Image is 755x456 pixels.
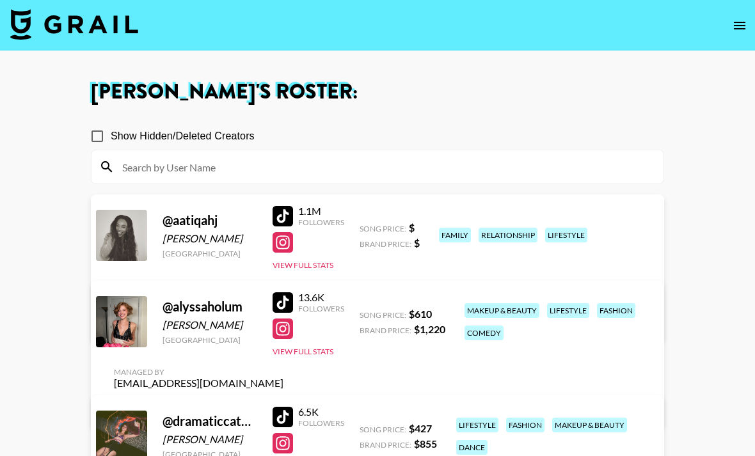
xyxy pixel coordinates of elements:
div: 6.5K [298,405,344,418]
div: Followers [298,217,344,227]
div: @ alyssaholum [163,299,257,315]
div: comedy [465,326,504,340]
div: [PERSON_NAME] [163,318,257,331]
strong: $ [409,221,415,233]
input: Search by User Name [115,157,656,177]
div: dance [456,440,488,455]
div: Followers [298,304,344,313]
div: relationship [479,228,537,242]
div: lifestyle [456,418,498,432]
span: Brand Price: [360,440,411,450]
button: View Full Stats [273,347,333,356]
strong: $ 427 [409,422,432,434]
div: @ aatiqahj [163,212,257,228]
span: Brand Price: [360,239,411,249]
span: Brand Price: [360,326,411,335]
div: Followers [298,418,344,428]
div: [GEOGRAPHIC_DATA] [163,249,257,258]
div: makeup & beauty [465,303,539,318]
h1: [PERSON_NAME] 's Roster: [91,82,664,102]
div: 1.1M [298,205,344,217]
strong: $ 1,220 [414,323,445,335]
div: 13.6K [298,291,344,304]
div: fashion [597,303,635,318]
div: [PERSON_NAME] [163,433,257,446]
strong: $ [414,237,420,249]
div: [PERSON_NAME] [163,232,257,245]
button: open drawer [727,13,752,38]
div: fashion [506,418,544,432]
div: [EMAIL_ADDRESS][DOMAIN_NAME] [114,377,283,389]
button: View Full Stats [273,260,333,270]
div: @ dramaticcatmom [163,413,257,429]
div: [GEOGRAPHIC_DATA] [163,335,257,345]
div: Managed By [114,367,283,377]
div: family [439,228,471,242]
span: Song Price: [360,425,406,434]
div: lifestyle [545,228,587,242]
span: Song Price: [360,310,406,320]
div: lifestyle [547,303,589,318]
img: Grail Talent [10,9,138,40]
span: Song Price: [360,224,406,233]
div: makeup & beauty [552,418,627,432]
span: Show Hidden/Deleted Creators [111,129,255,144]
strong: $ 610 [409,308,432,320]
strong: $ 855 [414,437,437,450]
